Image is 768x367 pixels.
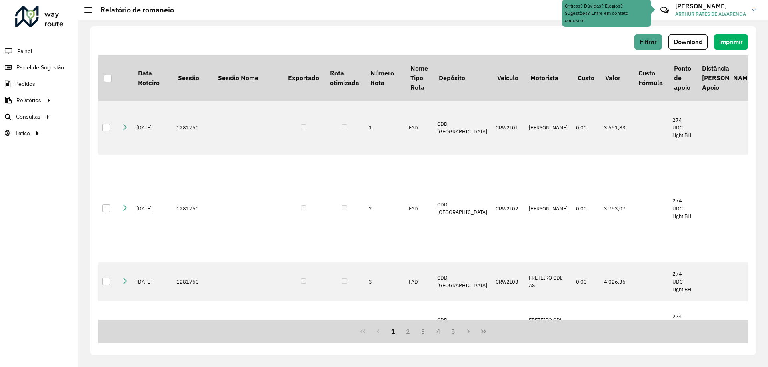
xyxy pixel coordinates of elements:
[365,262,405,301] td: 3
[172,101,212,155] td: 1281750
[386,324,401,339] button: 1
[92,6,174,14] h2: Relatório de romaneio
[600,55,633,101] th: Valor
[172,301,212,347] td: 1281750
[405,262,433,301] td: FAD
[16,63,64,72] span: Painel de Sugestão
[405,55,433,101] th: Nome Tipo Rota
[492,101,525,155] td: CRW2L01
[400,324,416,339] button: 2
[15,129,30,137] span: Tático
[492,155,525,262] td: CRW2L02
[172,55,212,101] th: Sessão
[668,301,696,347] td: 274 UDC Light BH
[132,101,172,155] td: [DATE]
[433,101,492,155] td: CDD [GEOGRAPHIC_DATA]
[492,262,525,301] td: CRW2L03
[668,155,696,262] td: 274 UDC Light BH
[525,155,572,262] td: [PERSON_NAME]
[668,34,708,50] button: Download
[16,96,41,105] span: Relatórios
[282,55,324,101] th: Exportado
[640,38,657,45] span: Filtrar
[674,38,702,45] span: Download
[525,301,572,347] td: FRETEIRO CDL AS
[675,10,746,18] span: ARTHUR RATES DE ALVARENGA
[600,155,633,262] td: 3.753,07
[212,55,282,101] th: Sessão Nome
[172,262,212,301] td: 1281750
[634,34,662,50] button: Filtrar
[433,55,492,101] th: Depósito
[572,101,600,155] td: 0,00
[365,101,405,155] td: 1
[132,301,172,347] td: [DATE]
[172,155,212,262] td: 1281750
[132,262,172,301] td: [DATE]
[492,301,525,347] td: CRW2L04
[719,38,743,45] span: Imprimir
[132,155,172,262] td: [DATE]
[461,324,476,339] button: Next Page
[600,262,633,301] td: 4.026,36
[476,324,491,339] button: Last Page
[696,55,759,101] th: Distância [PERSON_NAME] Apoio
[492,55,525,101] th: Veículo
[572,262,600,301] td: 0,00
[433,262,492,301] td: CDD [GEOGRAPHIC_DATA]
[416,324,431,339] button: 3
[600,301,633,347] td: 3.553,91
[17,47,32,56] span: Painel
[525,101,572,155] td: [PERSON_NAME]
[433,301,492,347] td: CDD [GEOGRAPHIC_DATA]
[600,101,633,155] td: 3.651,83
[656,2,673,19] a: Contato Rápido
[572,55,600,101] th: Custo
[572,301,600,347] td: 0,00
[15,80,35,88] span: Pedidos
[525,262,572,301] td: FRETEIRO CDL AS
[714,34,748,50] button: Imprimir
[405,155,433,262] td: FAD
[633,55,668,101] th: Custo Fórmula
[668,55,696,101] th: Ponto de apoio
[365,55,405,101] th: Número Rota
[405,301,433,347] td: FAD
[405,101,433,155] td: FAD
[675,2,746,10] h3: [PERSON_NAME]
[446,324,461,339] button: 5
[668,262,696,301] td: 274 UDC Light BH
[572,155,600,262] td: 0,00
[525,55,572,101] th: Motorista
[668,101,696,155] td: 274 UDC Light BH
[324,55,364,101] th: Rota otimizada
[16,113,40,121] span: Consultas
[433,155,492,262] td: CDD [GEOGRAPHIC_DATA]
[431,324,446,339] button: 4
[365,155,405,262] td: 2
[365,301,405,347] td: 4
[132,55,172,101] th: Data Roteiro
